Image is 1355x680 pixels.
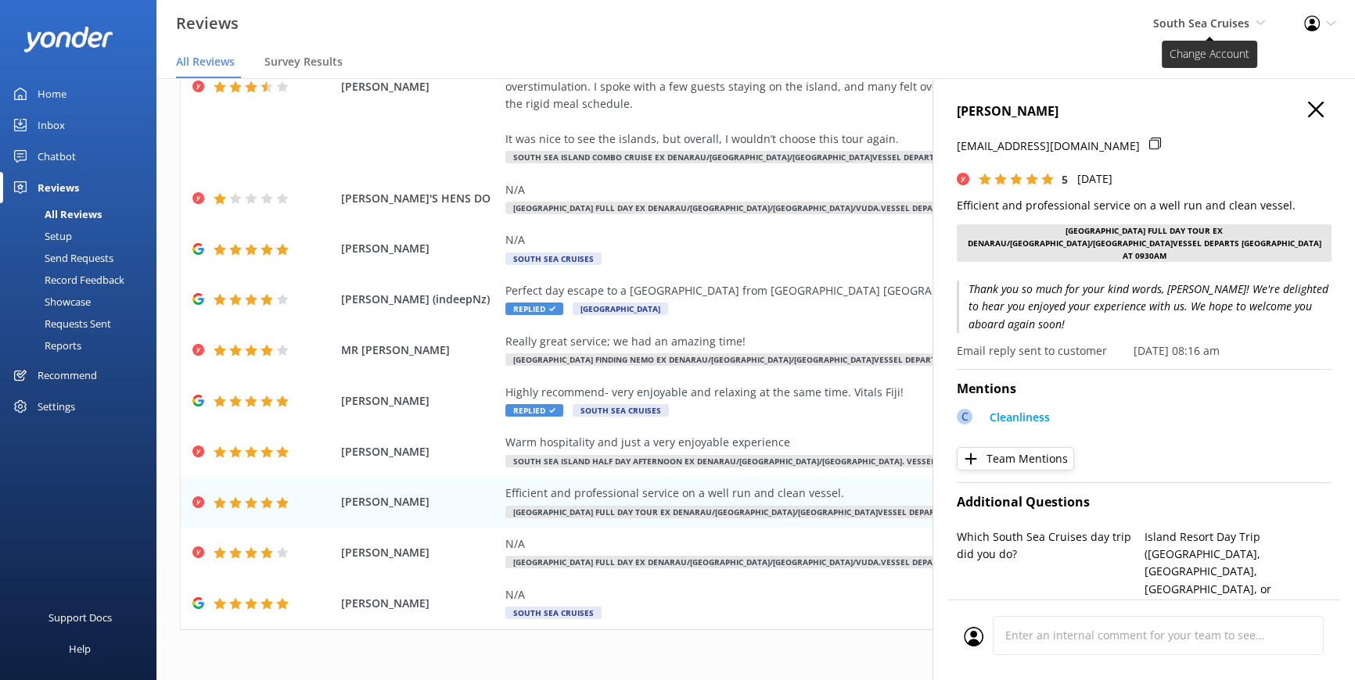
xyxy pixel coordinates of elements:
[176,11,239,36] h3: Reviews
[957,281,1332,333] p: Thank you so much for your kind words, [PERSON_NAME]! We're delighted to hear you enjoyed your ex...
[573,302,668,315] span: [GEOGRAPHIC_DATA]
[964,627,983,646] img: user_profile.svg
[38,78,66,109] div: Home
[505,607,602,619] span: South Sea Cruises
[341,544,498,561] span: [PERSON_NAME]
[9,269,156,291] a: Record Feedback
[9,247,156,269] a: Send Requests
[990,409,1050,426] p: Cleanliness
[1153,16,1249,30] span: South Sea Cruises
[9,247,113,269] div: Send Requests
[23,27,113,52] img: yonder-white-logo.png
[9,225,156,247] a: Setup
[49,602,112,633] div: Support Docs
[341,190,498,207] span: [PERSON_NAME]'S HENS DO
[341,78,498,95] span: [PERSON_NAME]
[1062,172,1068,187] span: 5
[505,506,1080,518] span: [GEOGRAPHIC_DATA] Full Day Tour ex Denarau/[GEOGRAPHIC_DATA]/[GEOGRAPHIC_DATA]Vessel departs [GEO...
[38,391,75,422] div: Settings
[505,302,563,315] span: Replied
[957,447,1074,471] button: Team Mentions
[9,291,156,313] a: Showcase
[1308,102,1324,119] button: Close
[505,556,1086,568] span: [GEOGRAPHIC_DATA] Full Day ex Denarau/[GEOGRAPHIC_DATA]/[GEOGRAPHIC_DATA]/Vuda.Vessel departs [GE...
[573,404,669,417] span: South Sea Cruises
[9,269,124,291] div: Record Feedback
[9,291,91,313] div: Showcase
[341,240,498,257] span: [PERSON_NAME]
[38,172,79,203] div: Reviews
[982,409,1050,430] a: Cleanliness
[505,202,1086,214] span: [GEOGRAPHIC_DATA] Full Day ex Denarau/[GEOGRAPHIC_DATA]/[GEOGRAPHIC_DATA]/Vuda.Vessel departs [GE...
[1134,342,1220,360] p: [DATE] 08:16 am
[957,102,1332,122] h4: [PERSON_NAME]
[9,313,156,335] a: Requests Sent
[505,455,1109,467] span: South Sea Island Half Day Afternoon ex Denarau/[GEOGRAPHIC_DATA]/[GEOGRAPHIC_DATA]. Vessel Depart...
[9,313,111,335] div: Requests Sent
[957,138,1140,155] p: [EMAIL_ADDRESS][DOMAIN_NAME]
[505,485,1217,502] div: Efficient and professional service on a well run and clean vessel.
[9,225,72,247] div: Setup
[505,586,1217,603] div: N/A
[38,109,65,141] div: Inbox
[505,231,1217,249] div: N/A
[9,335,81,356] div: Reports
[9,203,156,225] a: All Reviews
[9,203,102,225] div: All Reviews
[1077,170,1112,188] p: [DATE]
[505,282,1217,299] div: Perfect day escape to a [GEOGRAPHIC_DATA] from [GEOGRAPHIC_DATA] [GEOGRAPHIC_DATA]...
[505,333,1217,350] div: Really great service; we had an amazing time!
[957,224,1332,262] div: [GEOGRAPHIC_DATA] Full Day Tour ex Denarau/[GEOGRAPHIC_DATA]/[GEOGRAPHIC_DATA]Vessel departs [GEO...
[957,342,1107,360] p: Email reply sent to customer
[264,54,343,70] span: Survey Results
[9,335,156,356] a: Reports
[341,291,498,308] span: [PERSON_NAME] (indeepNz)
[505,384,1217,401] div: Highly recommend- very enjoyable and relaxing at the same time. Vitals Fiji!
[341,493,498,510] span: [PERSON_NAME]
[38,141,76,172] div: Chatbot
[957,492,1332,513] h4: Additional Questions
[957,528,1145,564] p: Which South Sea Cruises day trip did you do?
[505,252,602,265] span: South Sea Cruises
[341,392,498,410] span: [PERSON_NAME]
[505,535,1217,553] div: N/A
[1145,528,1332,616] p: Island Resort Day Trip ([GEOGRAPHIC_DATA], [GEOGRAPHIC_DATA], [GEOGRAPHIC_DATA], or [GEOGRAPHIC_D...
[505,434,1217,451] div: Warm hospitality and just a very enjoyable experience
[505,404,563,417] span: Replied
[341,595,498,612] span: [PERSON_NAME]
[176,54,235,70] span: All Reviews
[505,181,1217,199] div: N/A
[341,342,498,359] span: MR [PERSON_NAME]
[957,409,972,424] div: C
[69,633,91,664] div: Help
[505,151,995,163] span: South Sea Island Combo Cruise ex Denarau/[GEOGRAPHIC_DATA]/[GEOGRAPHIC_DATA]Vessel departs at 08:...
[505,353,1033,366] span: [GEOGRAPHIC_DATA] Finding Nemo ex Denarau/[GEOGRAPHIC_DATA]/[GEOGRAPHIC_DATA]Vessel Departs Denar...
[341,443,498,460] span: [PERSON_NAME]
[957,379,1332,399] h4: Mentions
[38,360,97,391] div: Recommend
[957,197,1332,214] p: Efficient and professional service on a well run and clean vessel.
